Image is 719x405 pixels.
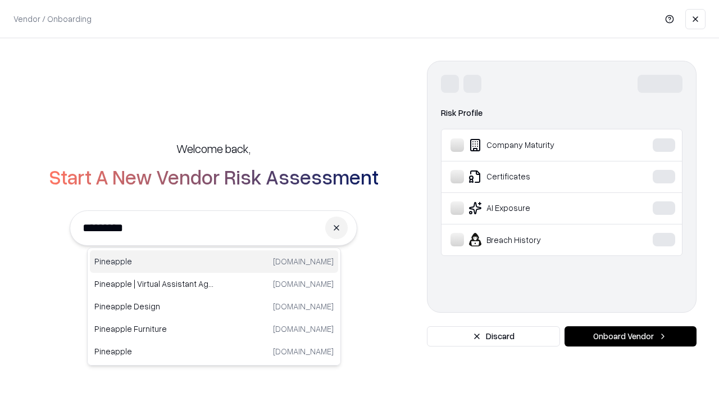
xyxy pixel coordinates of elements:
[94,300,214,312] p: Pineapple Design
[94,255,214,267] p: Pineapple
[450,201,618,215] div: AI Exposure
[273,323,334,335] p: [DOMAIN_NAME]
[450,233,618,246] div: Breach History
[94,345,214,357] p: Pineapple
[94,323,214,335] p: Pineapple Furniture
[273,345,334,357] p: [DOMAIN_NAME]
[441,106,682,120] div: Risk Profile
[94,278,214,290] p: Pineapple | Virtual Assistant Agency
[450,138,618,152] div: Company Maturity
[49,165,379,188] h2: Start A New Vendor Risk Assessment
[273,278,334,290] p: [DOMAIN_NAME]
[450,170,618,183] div: Certificates
[87,247,341,366] div: Suggestions
[273,255,334,267] p: [DOMAIN_NAME]
[176,141,251,156] h5: Welcome back,
[273,300,334,312] p: [DOMAIN_NAME]
[13,13,92,25] p: Vendor / Onboarding
[565,326,697,346] button: Onboard Vendor
[427,326,560,346] button: Discard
